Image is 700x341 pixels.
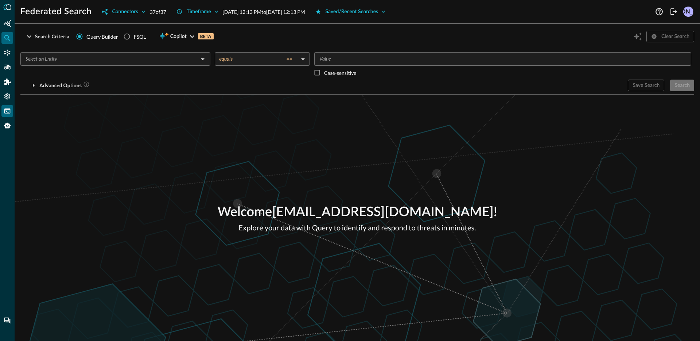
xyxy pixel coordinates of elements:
input: Select an Entity [23,54,196,64]
button: Search Criteria [20,31,74,42]
div: Advanced Options [39,81,90,90]
button: Logout [668,6,680,18]
p: BETA [198,33,214,39]
p: 37 of 37 [150,8,166,16]
span: Copilot [170,32,187,41]
p: Welcome [EMAIL_ADDRESS][DOMAIN_NAME] ! [217,203,497,222]
p: [DATE] 12:13 PM to [DATE] 12:13 PM [223,8,305,16]
div: Pipelines [1,61,13,73]
div: Addons [2,76,13,88]
p: Case-sensitive [324,69,357,77]
button: Saved/Recent Searches [311,6,390,18]
div: Query Agent [1,120,13,131]
button: Help [653,6,665,18]
div: FSQL [134,33,146,41]
div: Connectors [1,47,13,58]
span: Query Builder [86,33,118,41]
div: Chat [1,315,13,326]
button: Connectors [97,6,149,18]
span: equals [219,55,233,62]
p: Explore your data with Query to identify and respond to threats in minutes. [217,222,497,233]
button: Timeframe [172,6,223,18]
h1: Federated Search [20,6,92,18]
div: FSQL [1,105,13,117]
button: Advanced Options [20,80,94,91]
button: Open [198,54,208,64]
div: [PERSON_NAME] [683,7,693,17]
div: Summary Insights [1,18,13,29]
div: Settings [1,91,13,102]
span: == [286,55,292,62]
input: Value [316,54,688,64]
div: equals [219,55,298,62]
button: CopilotBETA [155,31,218,42]
div: Federated Search [1,32,13,44]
